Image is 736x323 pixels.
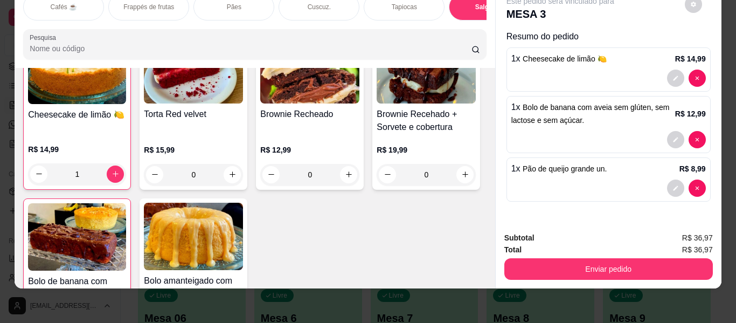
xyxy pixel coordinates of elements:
p: R$ 14,99 [28,144,126,155]
h4: Brownie Recehado + Sorvete e cobertura [377,108,476,134]
p: R$ 12,99 [260,145,359,155]
img: product-image [377,36,476,104]
p: Cafés ☕ [50,3,77,11]
p: 1 x [511,52,607,65]
button: decrease-product-quantity [667,180,684,197]
label: Pesquisa [30,33,60,42]
p: R$ 8,99 [679,163,706,174]
p: MESA 3 [506,6,614,22]
img: product-image [260,36,359,104]
button: decrease-product-quantity [667,70,684,87]
button: increase-product-quantity [224,166,241,183]
img: product-image [28,37,126,104]
p: R$ 15,99 [144,145,243,155]
span: Pão de queijo grande un. [523,164,607,173]
p: 1 x [511,162,607,175]
p: Tapiocas [392,3,417,11]
h4: Torta Red velvet [144,108,243,121]
button: increase-product-quantity [456,166,474,183]
span: Bolo de banana com aveia sem glúten, sem lactose e sem açúcar. [511,103,670,125]
p: R$ 12,99 [675,108,706,119]
p: Frappés de frutas [123,3,174,11]
button: decrease-product-quantity [689,131,706,148]
img: product-image [144,203,243,270]
strong: Total [504,245,522,254]
p: 1 x [511,101,675,127]
p: Pães [227,3,241,11]
h4: Cheesecake de limão 🍋 [28,108,126,121]
p: R$ 14,99 [675,53,706,64]
img: product-image [144,36,243,104]
button: decrease-product-quantity [667,131,684,148]
button: decrease-product-quantity [689,180,706,197]
button: Enviar pedido [504,258,713,280]
input: Pesquisa [30,43,471,54]
button: decrease-product-quantity [146,166,163,183]
span: Cheesecake de limão 🍋 [523,54,607,63]
button: decrease-product-quantity [689,70,706,87]
span: R$ 36,97 [682,232,713,244]
strong: Subtotal [504,233,534,242]
h4: Bolo amanteigado com recheio de ninho [144,274,243,300]
h4: Brownie Recheado [260,108,359,121]
p: R$ 19,99 [377,145,476,155]
span: R$ 36,97 [682,244,713,256]
button: decrease-product-quantity [379,166,396,183]
button: decrease-product-quantity [262,166,280,183]
h4: Bolo de banana com aveia sem glúten, sem lactose e sem açúcar. [28,275,126,301]
img: product-image [28,203,126,271]
p: Cuscuz. [308,3,331,11]
p: Resumo do pedido [506,30,711,43]
button: decrease-product-quantity [30,166,47,183]
button: increase-product-quantity [107,166,124,183]
p: Salgados [475,3,504,11]
button: increase-product-quantity [340,166,357,183]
